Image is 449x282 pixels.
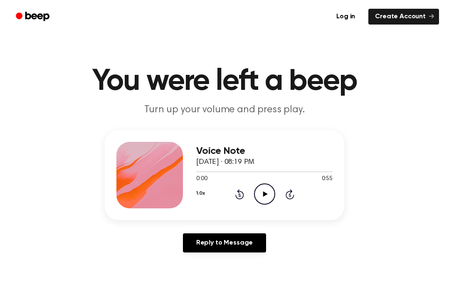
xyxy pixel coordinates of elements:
a: Create Account [368,9,439,25]
h3: Voice Note [196,146,333,157]
button: 1.0x [196,186,205,200]
span: 0:55 [322,175,333,183]
h1: You were left a beep [12,67,437,96]
span: [DATE] · 08:19 PM [196,158,254,166]
p: Turn up your volume and press play. [65,103,384,117]
a: Beep [10,9,57,25]
a: Log in [328,7,363,26]
span: 0:00 [196,175,207,183]
a: Reply to Message [183,233,266,252]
